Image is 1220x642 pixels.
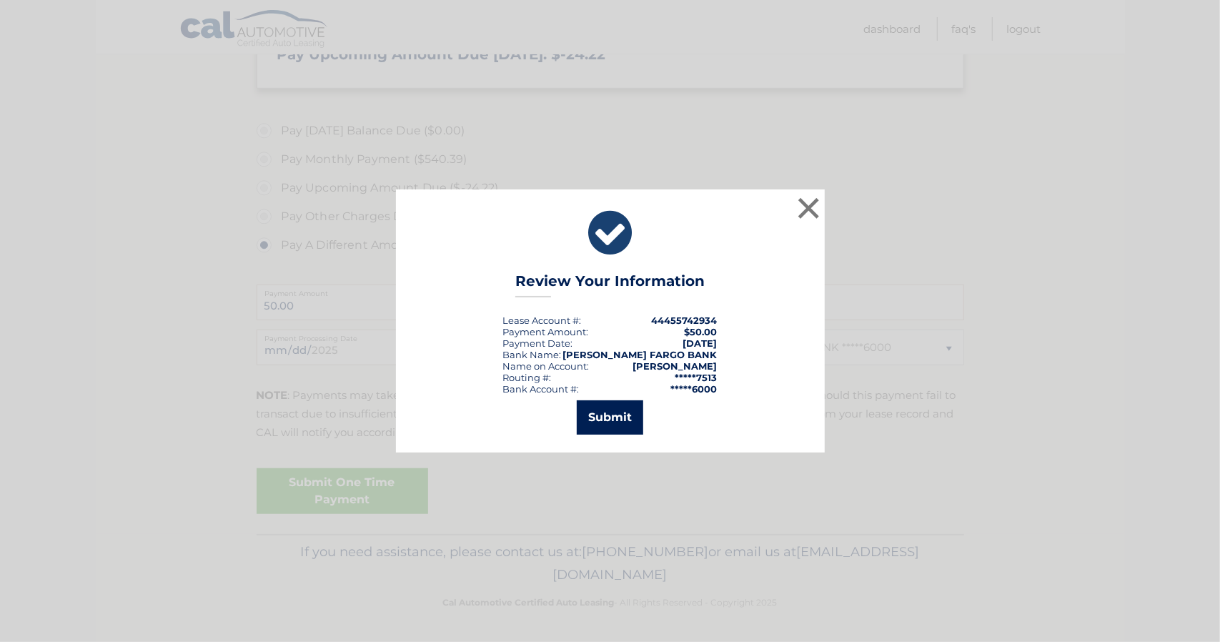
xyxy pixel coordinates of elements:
[503,337,573,349] div: :
[683,337,718,349] span: [DATE]
[577,400,643,435] button: Submit
[503,315,582,326] div: Lease Account #:
[503,349,562,360] div: Bank Name:
[503,337,571,349] span: Payment Date
[515,272,705,297] h3: Review Your Information
[563,349,718,360] strong: [PERSON_NAME] FARGO BANK
[503,326,589,337] div: Payment Amount:
[503,383,580,395] div: Bank Account #:
[685,326,718,337] span: $50.00
[503,372,552,383] div: Routing #:
[652,315,718,326] strong: 44455742934
[633,360,718,372] strong: [PERSON_NAME]
[503,360,590,372] div: Name on Account:
[795,194,823,222] button: ×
